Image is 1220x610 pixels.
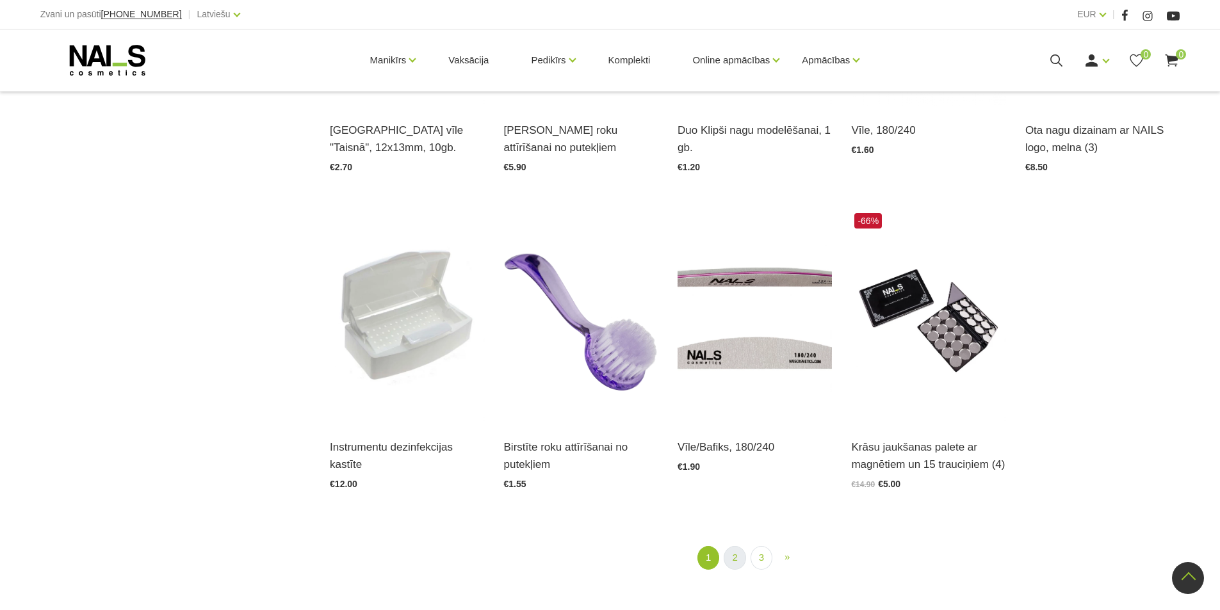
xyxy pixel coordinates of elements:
[504,479,526,489] span: €1.55
[1112,6,1115,22] span: |
[785,551,790,562] span: »
[1141,49,1151,60] span: 0
[504,162,526,172] span: €5.90
[692,35,770,86] a: Online apmācības
[851,122,1005,139] a: Vīle, 180/240
[678,162,700,172] span: €1.20
[101,10,182,19] a: [PHONE_NUMBER]
[878,479,900,489] span: €5.00
[188,6,191,22] span: |
[1164,52,1180,68] a: 0
[1176,49,1186,60] span: 0
[851,480,875,489] span: €14.90
[854,213,882,229] span: -66%
[1128,52,1144,68] a: 0
[438,29,499,91] a: Vaksācija
[724,546,745,570] a: 2
[678,122,832,156] a: Duo Klipši nagu modelēšanai, 1 gb.
[197,6,231,22] a: Latviešu
[330,479,357,489] span: €12.00
[504,438,658,473] a: Birstīte roku attīrīšanai no putekļiem
[697,546,719,570] a: 1
[1025,162,1048,172] span: €8.50
[101,9,182,19] span: [PHONE_NUMBER]
[751,546,772,570] a: 3
[851,438,1005,473] a: Krāsu jaukšanas palete ar magnētiem un 15 trauciņiem (4)
[1077,6,1096,22] a: EUR
[851,210,1005,422] img: Unikāla krāsu jaukšanas magnētiskā palete ar 15 izņemamiem nodalījumiem. Speciāli pielāgota meist...
[851,145,874,155] span: €1.60
[802,35,850,86] a: Apmācības
[330,122,484,156] a: [GEOGRAPHIC_DATA] vīle "Taisnā", 12x13mm, 10gb.
[504,210,658,422] img: Plastmasas birstīte, nagu vīlēšanas rezultātā radušos, putekļu attīrīšanai....
[678,462,700,472] span: €1.90
[598,29,661,91] a: Komplekti
[370,35,407,86] a: Manikīrs
[678,210,832,422] img: Ilgi kalpojoša nagu kopšanas vīle/ bafiks 180/240 griti, kas paredzēta dabīgā naga, gēla vai akri...
[330,162,352,172] span: €2.70
[531,35,565,86] a: Pedikīrs
[1025,122,1180,156] a: Ota nagu dizainam ar NAILS logo, melna (3)
[330,438,484,473] a: Instrumentu dezinfekcijas kastīte
[330,546,1180,570] nav: catalog-product-list
[40,6,182,22] div: Zvani un pasūti
[330,210,484,422] img: Plastmasas dezinfekcijas kastīte paredzēta manikīra, pedikīra, skropstu pieaudzēšanas u.c. instru...
[777,546,797,568] a: Next
[504,122,658,156] a: [PERSON_NAME] roku attīrīšanai no putekļiem
[678,438,832,456] a: Vīle/Bafiks, 180/240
